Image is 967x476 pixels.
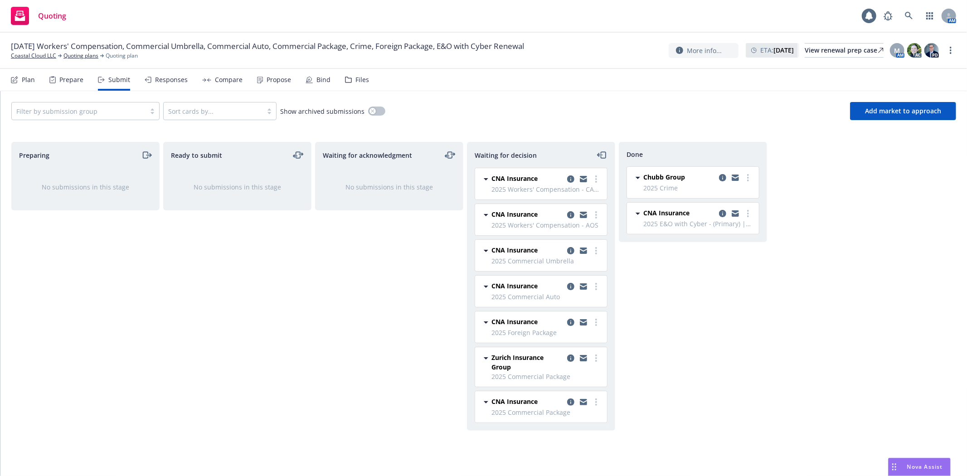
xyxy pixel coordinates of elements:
div: Files [355,76,369,83]
a: Search [900,7,918,25]
div: Bind [316,76,330,83]
span: 2025 Workers' Compensation - CA Only [491,185,602,194]
span: More info... [687,46,722,55]
span: CNA Insurance [491,397,538,406]
span: Quoting plan [106,52,138,60]
span: CNA Insurance [491,317,538,326]
img: photo [924,43,939,58]
span: 2025 Foreign Package [491,328,602,337]
span: ETA : [760,45,794,55]
a: moveRight [141,150,152,160]
span: Add market to approach [865,107,941,115]
a: more [743,208,753,219]
span: CNA Insurance [643,208,690,218]
span: M [894,46,900,55]
span: 2025 Workers' Compensation - AOS [491,220,602,230]
strong: [DATE] [773,46,794,54]
a: copy logging email [565,209,576,220]
a: copy logging email [565,397,576,408]
a: more [591,281,602,292]
span: Chubb Group [643,172,685,182]
span: CNA Insurance [491,174,538,183]
div: No submissions in this stage [330,182,448,192]
span: Nova Assist [907,463,943,471]
div: Propose [267,76,291,83]
a: copy logging email [730,208,741,219]
a: more [591,245,602,256]
a: View renewal prep case [805,43,884,58]
span: CNA Insurance [491,281,538,291]
button: Add market to approach [850,102,956,120]
a: copy logging email [578,245,589,256]
span: 2025 Commercial Umbrella [491,256,602,266]
span: 2025 Crime [643,183,753,193]
button: Nova Assist [888,458,951,476]
div: Compare [215,76,243,83]
a: moveLeftRight [293,150,304,160]
span: 2025 Commercial Auto [491,292,602,301]
a: moveLeftRight [445,150,456,160]
span: 2025 Commercial Package [491,408,602,417]
a: copy logging email [717,208,728,219]
span: Preparing [19,151,49,160]
a: copy logging email [565,317,576,328]
div: Submit [108,76,130,83]
span: Show archived submissions [280,107,364,116]
a: copy logging email [578,174,589,185]
a: Quoting [7,3,70,29]
a: more [591,317,602,328]
a: more [743,172,753,183]
a: copy logging email [565,174,576,185]
a: copy logging email [578,209,589,220]
a: Quoting plans [63,52,98,60]
a: Coastal Cloud LLC [11,52,56,60]
span: Quoting [38,12,66,19]
a: copy logging email [565,245,576,256]
span: 2025 Commercial Package [491,372,602,381]
span: [DATE] Workers' Compensation, Commercial Umbrella, Commercial Auto, Commercial Package, Crime, Fo... [11,41,524,52]
span: Ready to submit [171,151,222,160]
a: more [945,45,956,56]
div: Drag to move [889,458,900,476]
button: More info... [669,43,739,58]
div: Responses [155,76,188,83]
span: CNA Insurance [491,209,538,219]
span: 2025 E&O with Cyber - (Primary) | Primary $7M [643,219,753,228]
a: Switch app [921,7,939,25]
a: copy logging email [578,353,589,364]
div: No submissions in this stage [178,182,296,192]
div: View renewal prep case [805,44,884,57]
span: Waiting for acknowledgment [323,151,412,160]
div: Prepare [59,76,83,83]
a: moveLeft [597,150,607,160]
span: CNA Insurance [491,245,538,255]
a: Report a Bug [879,7,897,25]
span: Waiting for decision [475,151,537,160]
img: photo [907,43,922,58]
a: more [591,209,602,220]
a: copy logging email [578,281,589,292]
a: copy logging email [578,397,589,408]
a: more [591,397,602,408]
a: copy logging email [565,353,576,364]
div: Plan [22,76,35,83]
span: Done [627,150,643,159]
a: copy logging email [717,172,728,183]
div: No submissions in this stage [26,182,145,192]
a: copy logging email [578,317,589,328]
span: Zurich Insurance Group [491,353,564,372]
a: copy logging email [730,172,741,183]
a: more [591,174,602,185]
a: copy logging email [565,281,576,292]
a: more [591,353,602,364]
